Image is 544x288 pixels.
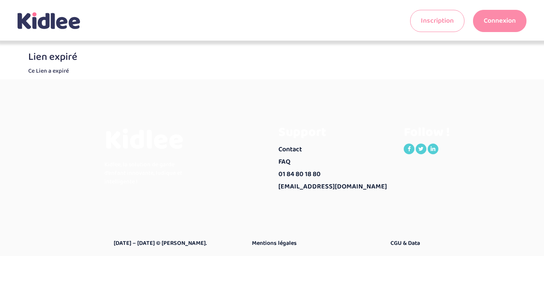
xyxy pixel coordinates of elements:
[278,181,391,193] a: [EMAIL_ADDRESS][DOMAIN_NAME]
[104,125,190,156] h3: Kidlee
[278,168,391,181] a: 01 84 80 18 80
[410,10,464,32] a: Inscription
[278,156,391,168] a: FAQ
[473,10,526,32] a: Connexion
[104,160,190,186] p: Kidlee, la solution de garde d’enfant innovante, ludique et intelligente !
[252,239,377,247] a: Mentions légales
[278,125,391,139] h3: Support
[28,67,516,75] p: Ce Lien a expiré
[390,239,516,247] a: CGU & Data
[28,51,516,62] h3: Lien expiré
[114,239,239,247] a: [DATE] – [DATE] © [PERSON_NAME].
[404,125,516,139] h3: Follow !
[278,144,391,156] a: Contact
